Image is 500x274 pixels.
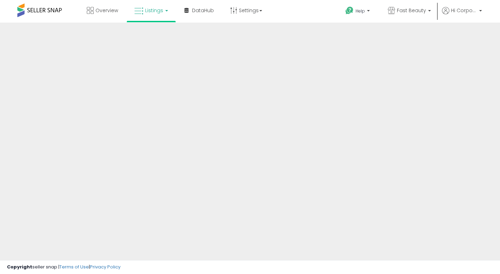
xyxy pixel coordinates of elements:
span: DataHub [192,7,214,14]
i: Get Help [345,6,354,15]
span: Overview [95,7,118,14]
a: Hi Corporate [442,7,482,23]
a: Privacy Policy [90,264,120,270]
span: Hi Corporate [451,7,477,14]
a: Terms of Use [59,264,89,270]
span: Help [356,8,365,14]
strong: Copyright [7,264,32,270]
span: Listings [145,7,163,14]
div: seller snap | | [7,264,120,271]
a: Help [340,1,377,23]
span: Fast Beauty [397,7,426,14]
